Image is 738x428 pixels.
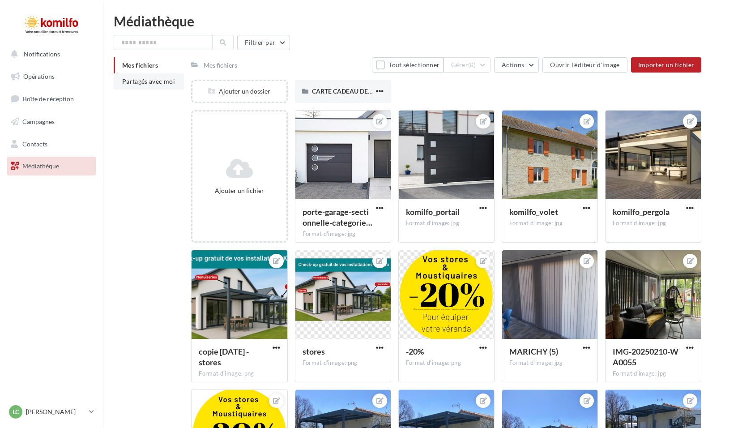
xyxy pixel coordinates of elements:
[613,207,670,217] span: komilfo_pergola
[613,370,694,378] div: Format d'image: jpg
[22,162,59,170] span: Médiathèque
[196,186,282,195] div: Ajouter un fichier
[444,57,491,73] button: Gérer(0)
[7,403,96,420] a: Lc [PERSON_NAME]
[509,207,558,217] span: komilfo_volet
[613,219,694,227] div: Format d'image: jpg
[303,347,325,356] span: stores
[5,157,98,175] a: Médiathèque
[406,207,460,217] span: komilfo_portail
[494,57,539,73] button: Actions
[631,57,702,73] button: Importer un fichier
[204,61,237,70] div: Mes fichiers
[406,359,487,367] div: Format d'image: png
[303,230,384,238] div: Format d'image: jpg
[13,407,19,416] span: Lc
[406,219,487,227] div: Format d'image: jpg
[638,61,695,68] span: Importer un fichier
[509,359,590,367] div: Format d'image: jpg
[192,87,286,96] div: Ajouter un dossier
[237,35,290,50] button: Filtrer par
[199,370,280,378] div: Format d'image: png
[406,347,424,356] span: -20%
[22,140,47,147] span: Contacts
[303,207,372,227] span: porte-garage-sectionnelle-categorie-produit
[502,61,524,68] span: Actions
[542,57,627,73] button: Ouvrir l'éditeur d'image
[22,118,55,125] span: Campagnes
[23,73,55,80] span: Opérations
[26,407,85,416] p: [PERSON_NAME]
[5,67,98,86] a: Opérations
[312,87,378,95] span: CARTE CADEAU DEVIS
[613,347,678,367] span: IMG-20250210-WA0055
[199,347,249,367] span: copie 02-10-2025 - stores
[122,77,175,85] span: Partagés avec moi
[509,219,590,227] div: Format d'image: jpg
[23,95,74,103] span: Boîte de réception
[509,347,558,356] span: MARICHY (5)
[5,135,98,154] a: Contacts
[5,89,98,108] a: Boîte de réception
[303,359,384,367] div: Format d'image: png
[122,61,158,69] span: Mes fichiers
[114,14,727,28] div: Médiathèque
[24,50,60,58] span: Notifications
[5,45,94,64] button: Notifications
[5,112,98,131] a: Campagnes
[468,61,476,68] span: (0)
[372,57,444,73] button: Tout sélectionner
